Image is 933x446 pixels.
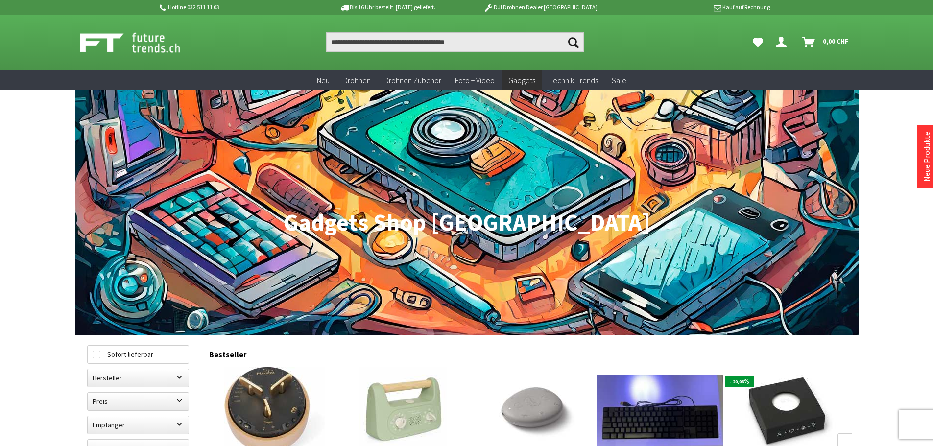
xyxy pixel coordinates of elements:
[336,70,378,91] a: Drohnen
[384,75,441,85] span: Drohnen Zubehör
[922,132,932,182] a: Neue Produkte
[209,340,852,364] div: Bestseller
[772,32,794,52] a: Dein Konto
[82,211,852,235] h1: Gadgets Shop [GEOGRAPHIC_DATA]
[798,32,854,52] a: Warenkorb
[158,1,311,13] p: Hotline 032 511 11 03
[502,70,542,91] a: Gadgets
[542,70,605,91] a: Technik-Trends
[455,75,495,85] span: Foto + Video
[612,75,626,85] span: Sale
[378,70,448,91] a: Drohnen Zubehör
[617,1,770,13] p: Kauf auf Rechnung
[317,75,330,85] span: Neu
[80,30,202,55] img: Shop Futuretrends - zur Startseite wechseln
[311,1,464,13] p: Bis 16 Uhr bestellt, [DATE] geliefert.
[448,70,502,91] a: Foto + Video
[310,70,336,91] a: Neu
[88,393,189,410] label: Preis
[343,75,371,85] span: Drohnen
[88,346,189,363] label: Sofort lieferbar
[508,75,535,85] span: Gadgets
[823,33,849,49] span: 0,00 CHF
[326,32,584,52] input: Produkt, Marke, Kategorie, EAN, Artikelnummer…
[88,369,189,387] label: Hersteller
[563,32,584,52] button: Suchen
[748,32,768,52] a: Meine Favoriten
[464,1,617,13] p: DJI Drohnen Dealer [GEOGRAPHIC_DATA]
[549,75,598,85] span: Technik-Trends
[88,416,189,434] label: Empfänger
[605,70,633,91] a: Sale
